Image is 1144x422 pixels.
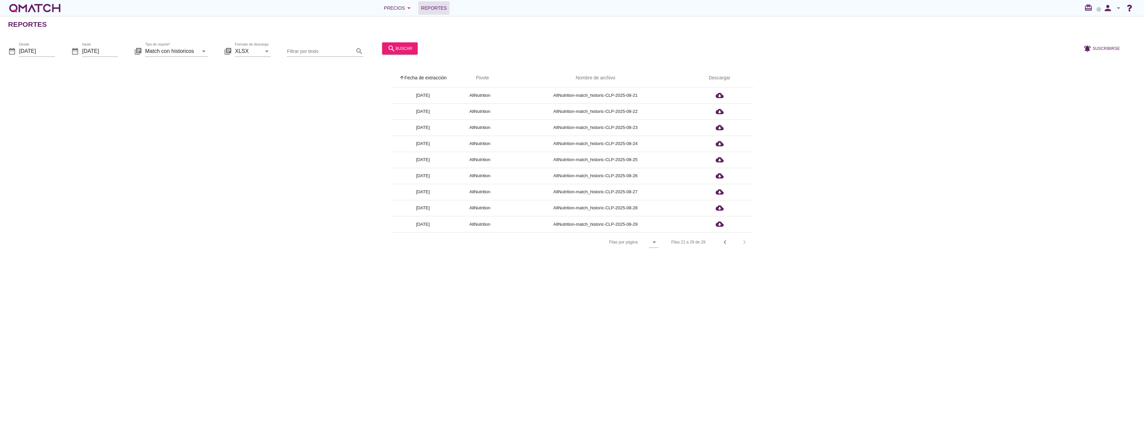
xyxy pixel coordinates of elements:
[1115,4,1123,12] i: arrow_drop_down
[378,1,418,15] button: Precios
[391,103,455,120] td: [DATE]
[263,47,271,55] i: arrow_drop_down
[405,4,413,12] i: arrow_drop_down
[421,4,447,12] span: Reportes
[200,47,208,55] i: arrow_drop_down
[716,172,724,180] i: cloud_download
[505,184,686,200] td: AllNutrition-match_historic-CLP-2025-08-27
[134,47,142,55] i: library_books
[1083,44,1093,52] i: notifications_active
[455,136,505,152] td: AllNutrition
[8,1,62,15] a: white-qmatch-logo
[387,44,396,52] i: search
[716,124,724,132] i: cloud_download
[716,188,724,196] i: cloud_download
[384,4,413,12] div: Precios
[391,136,455,152] td: [DATE]
[391,168,455,184] td: [DATE]
[355,47,363,55] i: search
[399,75,405,80] i: arrow_upward
[1084,4,1095,12] i: redeem
[391,152,455,168] td: [DATE]
[505,216,686,232] td: AllNutrition-match_historic-CLP-2025-08-29
[391,216,455,232] td: [DATE]
[716,220,724,228] i: cloud_download
[224,47,232,55] i: library_books
[82,46,118,56] input: hasta
[505,87,686,103] td: AllNutrition-match_historic-CLP-2025-08-21
[721,238,729,246] i: chevron_left
[455,69,505,87] th: Pivote: Not sorted. Activate to sort ascending.
[455,200,505,216] td: AllNutrition
[391,184,455,200] td: [DATE]
[650,238,658,246] i: arrow_drop_down
[505,200,686,216] td: AllNutrition-match_historic-CLP-2025-08-28
[455,120,505,136] td: AllNutrition
[686,69,753,87] th: Descargar: Not sorted.
[1078,42,1125,54] button: Suscribirse
[716,91,724,99] i: cloud_download
[505,168,686,184] td: AllNutrition-match_historic-CLP-2025-08-26
[716,156,724,164] i: cloud_download
[505,120,686,136] td: AllNutrition-match_historic-CLP-2025-08-23
[391,69,455,87] th: Fecha de extracción: Sorted ascending. Activate to sort descending.
[8,19,47,30] h2: Reportes
[387,44,412,52] div: buscar
[19,46,55,56] input: Desde
[8,47,16,55] i: date_range
[505,152,686,168] td: AllNutrition-match_historic-CLP-2025-08-25
[235,46,261,56] input: Formato de descarga
[1101,3,1115,13] i: person
[391,200,455,216] td: [DATE]
[382,42,418,54] button: buscar
[455,152,505,168] td: AllNutrition
[71,47,79,55] i: date_range
[455,103,505,120] td: AllNutrition
[505,136,686,152] td: AllNutrition-match_historic-CLP-2025-08-24
[542,232,658,252] div: Filas por página
[455,184,505,200] td: AllNutrition
[418,1,449,15] a: Reportes
[716,140,724,148] i: cloud_download
[719,236,731,248] button: Previous page
[455,168,505,184] td: AllNutrition
[455,216,505,232] td: AllNutrition
[505,103,686,120] td: AllNutrition-match_historic-CLP-2025-08-22
[1093,45,1120,51] span: Suscribirse
[671,239,705,245] div: Filas 21 a 29 de 29
[391,120,455,136] td: [DATE]
[145,46,198,56] input: Tipo de reporte*
[505,69,686,87] th: Nombre de archivo: Not sorted.
[716,108,724,116] i: cloud_download
[455,87,505,103] td: AllNutrition
[716,204,724,212] i: cloud_download
[391,87,455,103] td: [DATE]
[287,46,354,56] input: Filtrar por texto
